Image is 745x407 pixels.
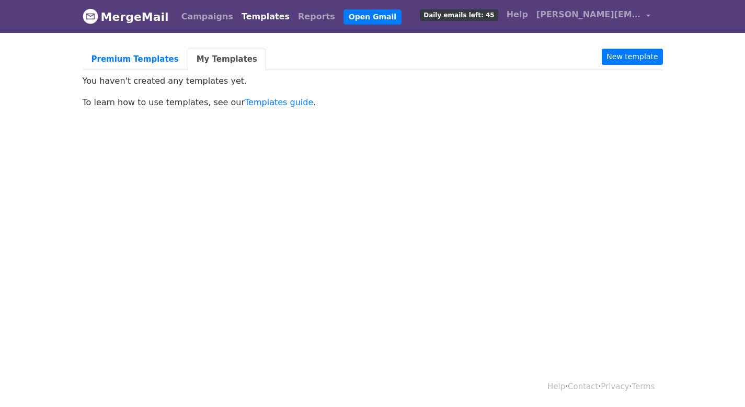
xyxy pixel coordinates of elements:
a: My Templates [188,49,266,70]
p: To learn how to use templates, see our . [83,97,663,108]
span: [PERSON_NAME][EMAIL_ADDRESS][DOMAIN_NAME] [536,8,641,21]
a: New template [602,49,662,65]
a: MergeMail [83,6,169,28]
a: Terms [632,382,655,391]
a: Daily emails left: 45 [416,4,502,25]
a: Contact [568,382,598,391]
span: Daily emails left: 45 [420,9,498,21]
a: Reports [294,6,339,27]
a: Help [547,382,565,391]
img: MergeMail logo [83,8,98,24]
a: Help [502,4,532,25]
a: Privacy [601,382,629,391]
a: Premium Templates [83,49,188,70]
p: You haven't created any templates yet. [83,75,663,86]
a: Campaigns [177,6,237,27]
a: [PERSON_NAME][EMAIL_ADDRESS][DOMAIN_NAME] [532,4,655,29]
a: Templates [237,6,294,27]
a: Templates guide [245,97,313,107]
a: Open Gmail [343,9,402,25]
